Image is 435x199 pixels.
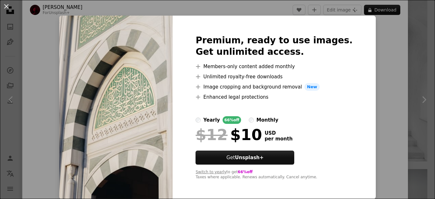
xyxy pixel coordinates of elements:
div: to get Taxes where applicable. Renews automatically. Cancel anytime. [196,170,353,180]
span: per month [265,136,293,142]
div: 66% off [223,116,241,124]
li: Image cropping and background removal [196,83,353,91]
h2: Premium, ready to use images. Get unlimited access. [196,35,353,58]
div: $10 [196,126,262,143]
div: yearly [203,116,220,124]
span: 66% off [238,170,253,174]
li: Members-only content added monthly [196,63,353,70]
input: yearly66%off [196,117,201,123]
strong: Unsplash+ [235,155,264,160]
img: premium_photo-1678370892216-3e587aae9af9 [59,16,173,199]
input: monthly [249,117,254,123]
span: $12 [196,126,227,143]
span: New [304,83,320,91]
li: Enhanced legal protections [196,93,353,101]
button: GetUnsplash+ [196,151,294,165]
span: USD [265,130,293,136]
button: Switch to yearly [196,170,226,175]
li: Unlimited royalty-free downloads [196,73,353,81]
div: monthly [256,116,278,124]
